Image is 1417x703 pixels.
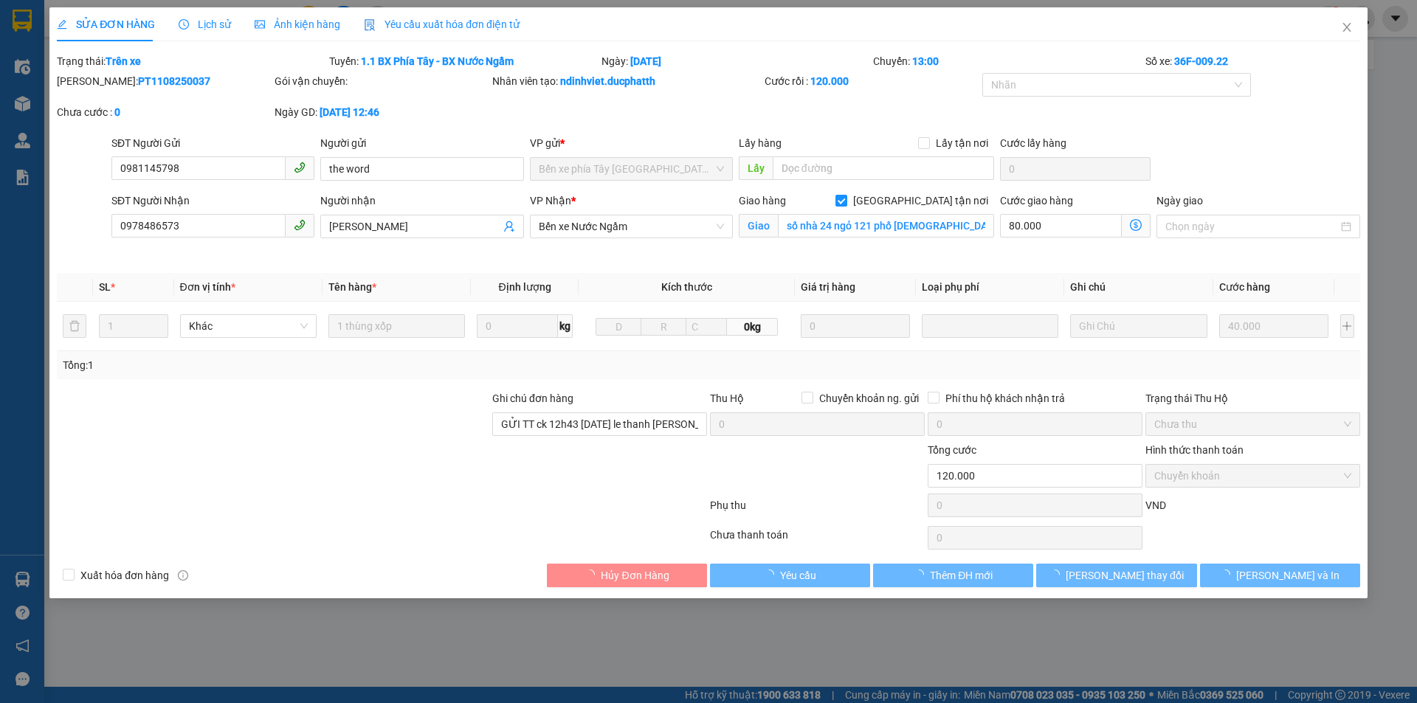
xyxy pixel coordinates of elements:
span: SỬA ĐƠN HÀNG [57,18,155,30]
span: Chưa thu [1154,413,1351,435]
b: 0 [114,106,120,118]
span: Khác [189,315,308,337]
span: Cước hàng [1219,281,1270,293]
span: Yêu cầu [780,567,816,583]
input: Giao tận nơi [778,214,994,238]
div: Trạng thái Thu Hộ [1145,390,1360,406]
input: Ngày giao [1165,218,1337,235]
span: Yêu cầu xuất hóa đơn điện tử [364,18,520,30]
span: kg [558,314,573,338]
div: Nhân viên tạo: [492,73,762,89]
span: loading [914,569,930,580]
span: Bến xe phía Tây Thanh Hóa [539,158,724,180]
span: dollar-circle [1130,219,1142,231]
span: close [1341,21,1353,33]
button: Close [1326,7,1368,49]
b: 120.000 [810,75,849,87]
span: Giao hàng [739,195,786,207]
div: Chuyến: [872,53,1144,69]
span: SL [99,281,111,293]
label: Hình thức thanh toán [1145,444,1244,456]
span: clock-circle [179,19,189,30]
b: 36F-009.22 [1174,55,1228,67]
span: Chuyển khoản [1154,465,1351,487]
input: Cước giao hàng [1000,214,1122,238]
div: SĐT Người Gửi [111,135,314,151]
div: Chưa thanh toán [708,527,926,553]
span: Lấy [739,156,773,180]
b: Trên xe [106,55,141,67]
span: loading [1220,569,1236,580]
span: user-add [503,221,515,232]
span: Phí thu hộ khách nhận trả [940,390,1071,406]
div: Cước rồi : [765,73,979,89]
span: Hủy Đơn Hàng [601,567,669,583]
span: 0kg [727,318,777,336]
div: Người nhận [320,193,523,209]
span: loading [764,569,780,580]
span: Thu Hộ [710,392,744,404]
div: Gói vận chuyển: [275,73,489,89]
span: Bến xe Nước Ngầm [539,215,724,238]
span: [GEOGRAPHIC_DATA] tận nơi [847,193,994,209]
label: Cước lấy hàng [1000,137,1066,149]
span: VND [1145,499,1166,511]
button: plus [1340,314,1354,338]
span: Chuyển khoản ng. gửi [813,390,925,406]
button: Hủy Đơn Hàng [547,564,707,587]
b: ndinhviet.ducphatth [560,75,655,87]
span: loading [585,569,601,580]
span: Lịch sử [179,18,231,30]
span: edit [57,19,67,30]
input: 0 [1219,314,1329,338]
label: Cước giao hàng [1000,195,1073,207]
div: Chưa cước : [57,104,272,120]
div: VP gửi [530,135,733,151]
img: icon [364,19,376,31]
span: Thêm ĐH mới [930,567,993,583]
b: 13:00 [912,55,939,67]
b: PT1108250037 [138,75,210,87]
div: SĐT Người Nhận [111,193,314,209]
input: Dọc đường [773,156,994,180]
label: Ngày giao [1156,195,1203,207]
input: Ghi chú đơn hàng [492,412,707,436]
div: Ngày GD: [275,104,489,120]
b: [DATE] [630,55,661,67]
span: Định lượng [498,281,551,293]
input: VD: Bàn, Ghế [328,314,465,338]
button: delete [63,314,86,338]
th: Ghi chú [1064,273,1213,302]
input: D [596,318,641,336]
span: info-circle [178,570,188,581]
div: Phụ thu [708,497,926,523]
span: Giao [739,214,778,238]
span: [PERSON_NAME] thay đổi [1066,567,1184,583]
button: Thêm ĐH mới [873,564,1033,587]
button: Yêu cầu [710,564,870,587]
b: [DATE] 12:46 [320,106,379,118]
div: Trạng thái: [55,53,328,69]
span: picture [255,19,265,30]
span: VP Nhận [530,195,571,207]
span: [PERSON_NAME] và In [1236,567,1340,583]
div: Tuyến: [328,53,600,69]
span: Kích thước [661,281,712,293]
div: Số xe: [1144,53,1362,69]
span: phone [294,219,306,231]
span: Lấy hàng [739,137,782,149]
span: Tên hàng [328,281,376,293]
span: phone [294,162,306,173]
button: [PERSON_NAME] và In [1200,564,1360,587]
input: Cước lấy hàng [1000,157,1151,181]
input: R [641,318,686,336]
span: Ảnh kiện hàng [255,18,340,30]
span: Tổng cước [928,444,976,456]
div: Ngày: [600,53,872,69]
label: Ghi chú đơn hàng [492,392,573,404]
input: C [686,318,727,336]
span: Đơn vị tính [180,281,235,293]
span: Xuất hóa đơn hàng [75,567,175,583]
span: Giá trị hàng [801,281,855,293]
input: Ghi Chú [1070,314,1207,338]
